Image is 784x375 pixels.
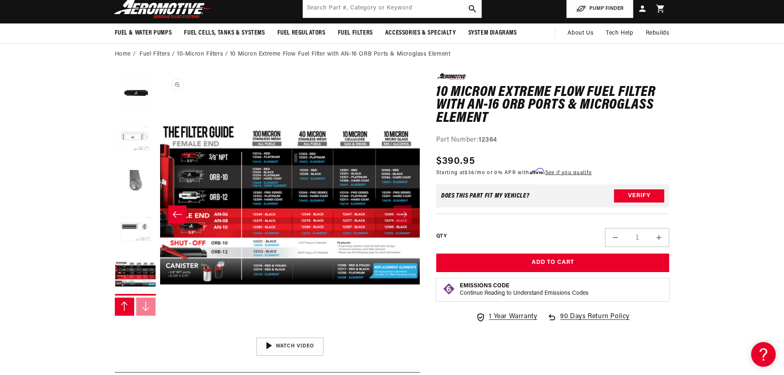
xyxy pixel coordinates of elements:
[646,29,670,38] span: Rebuilds
[476,312,537,322] a: 1 Year Warranty
[115,50,131,59] a: Home
[436,254,670,272] button: Add to Cart
[115,298,135,316] button: Slide left
[168,205,186,224] button: Slide left
[460,283,509,289] strong: Emissions Code
[561,23,600,43] a: About Us
[271,23,332,43] summary: Fuel Regulators
[460,290,589,297] p: Continue Reading to Understand Emissions Codes
[184,29,265,37] span: Fuel Cells, Tanks & Systems
[338,29,373,37] span: Fuel Filters
[115,29,172,37] span: Fuel & Water Pumps
[547,312,630,331] a: 90 Days Return Policy
[479,137,497,143] strong: 12364
[614,189,664,203] button: Verify
[177,50,230,59] li: 10-Micron Filters
[640,23,676,43] summary: Rebuilds
[436,86,670,125] h1: 10 Micron Extreme Flow Fuel Filter with AN-16 ORB Ports & Microglass Element
[489,312,537,322] span: 1 Year Warranty
[393,205,412,224] button: Slide right
[379,23,462,43] summary: Accessories & Specialty
[277,29,326,37] span: Fuel Regulators
[136,298,156,316] button: Slide right
[115,164,156,205] button: Load image 5 in gallery view
[530,168,544,175] span: Affirm
[568,30,593,36] span: About Us
[436,233,447,240] label: QTY
[442,282,456,296] img: Emissions code
[606,29,633,38] span: Tech Help
[462,23,523,43] summary: System Diagrams
[178,23,271,43] summary: Fuel Cells, Tanks & Systems
[468,29,517,37] span: System Diagrams
[545,170,592,175] a: See if you qualify - Learn more about Affirm Financing (opens in modal)
[109,23,178,43] summary: Fuel & Water Pumps
[115,119,156,160] button: Load image 4 in gallery view
[230,50,451,59] li: 10 Micron Extreme Flow Fuel Filter with AN-16 ORB Ports & Microglass Element
[460,282,589,297] button: Emissions CodeContinue Reading to Understand Emissions Codes
[385,29,456,37] span: Accessories & Specialty
[115,209,156,250] button: Load image 6 in gallery view
[436,135,670,146] div: Part Number:
[332,23,379,43] summary: Fuel Filters
[600,23,639,43] summary: Tech Help
[560,312,630,331] span: 90 Days Return Policy
[441,193,530,199] div: Does This part fit My vehicle?
[115,73,156,114] button: Load image 3 in gallery view
[436,169,592,177] p: Starting at /mo or 0% APR with .
[115,73,420,355] media-gallery: Gallery Viewer
[115,254,156,296] button: Load image 7 in gallery view
[115,50,670,59] nav: breadcrumbs
[436,154,475,169] span: $390.95
[465,170,475,175] span: $36
[140,50,170,59] a: Fuel Filters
